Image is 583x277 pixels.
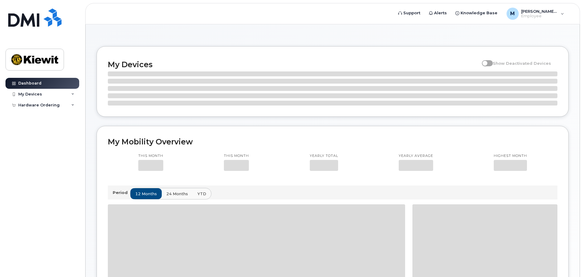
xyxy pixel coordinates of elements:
[138,154,163,158] p: This month
[310,154,338,158] p: Yearly total
[197,191,206,197] span: YTD
[224,154,249,158] p: This month
[113,190,130,196] p: Period
[108,60,479,69] h2: My Devices
[166,191,188,197] span: 24 months
[108,137,557,146] h2: My Mobility Overview
[399,154,433,158] p: Yearly average
[494,154,527,158] p: Highest month
[493,61,551,66] span: Show Deactivated Devices
[482,57,487,62] input: Show Deactivated Devices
